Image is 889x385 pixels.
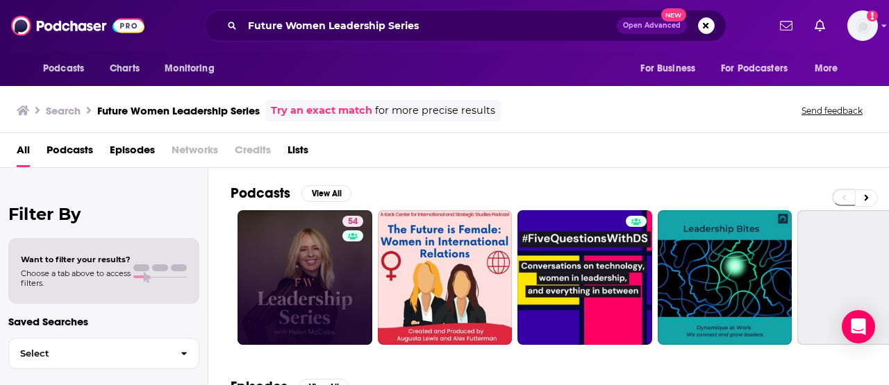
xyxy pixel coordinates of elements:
button: View All [301,185,351,202]
span: Podcasts [43,59,84,78]
button: Send feedback [797,105,867,117]
h2: Filter By [8,204,199,224]
span: Credits [235,139,271,167]
span: Choose a tab above to access filters. [21,268,131,288]
button: open menu [805,55,856,82]
a: 54 [238,210,372,345]
input: Search podcasts, credits, & more... [242,15,617,37]
button: Open AdvancedNew [617,17,687,34]
span: Charts [110,59,140,78]
button: open menu [631,55,713,82]
a: Try an exact match [271,103,372,119]
a: PodcastsView All [231,185,351,202]
div: Search podcasts, credits, & more... [204,10,726,42]
span: Open Advanced [623,22,681,29]
button: Select [8,338,199,369]
span: for more precise results [375,103,495,119]
button: Show profile menu [847,10,878,41]
a: Show notifications dropdown [774,14,798,37]
a: Episodes [110,139,155,167]
button: open menu [712,55,808,82]
a: Podcasts [47,139,93,167]
h3: Future Women Leadership Series [97,104,260,117]
span: More [815,59,838,78]
span: Want to filter your results? [21,255,131,264]
span: Networks [172,139,218,167]
a: All [17,139,30,167]
span: Monitoring [165,59,214,78]
span: Select [9,349,169,358]
a: Charts [101,55,148,82]
img: Podchaser - Follow, Share and Rate Podcasts [11,12,144,39]
span: For Business [640,59,695,78]
p: Saved Searches [8,315,199,328]
span: Logged in as KTMSseat4 [847,10,878,41]
span: For Podcasters [721,59,788,78]
span: 54 [348,215,358,229]
span: New [661,8,686,22]
div: Open Intercom Messenger [842,310,875,343]
button: open menu [33,55,102,82]
a: 54 [342,216,363,227]
h3: Search [46,104,81,117]
a: Lists [288,139,308,167]
h2: Podcasts [231,185,290,202]
img: User Profile [847,10,878,41]
svg: Add a profile image [867,10,878,22]
button: open menu [155,55,232,82]
a: Show notifications dropdown [809,14,831,37]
